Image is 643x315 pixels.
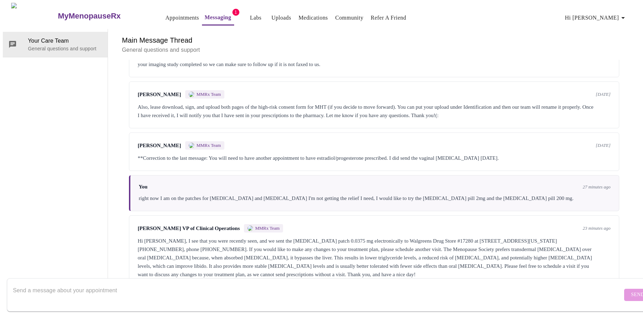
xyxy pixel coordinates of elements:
img: MMRX [189,143,194,148]
a: Medications [298,13,328,23]
h6: Main Message Thread [122,35,626,46]
button: Messaging [202,10,234,26]
a: Labs [250,13,261,23]
a: Appointments [165,13,199,23]
textarea: Send a message about your appointment [13,284,622,306]
a: Community [335,13,363,23]
img: MMRX [189,92,194,97]
div: Also, lease download, sign, and upload both pages of the high-risk consent form for MHT (if you d... [138,103,611,120]
button: Hi [PERSON_NAME] [562,11,630,25]
button: Refer a Friend [368,11,409,25]
button: Community [332,11,366,25]
span: [PERSON_NAME] [138,92,181,98]
span: 23 minutes ago [583,225,611,231]
p: General questions and support [28,45,102,52]
span: [DATE] [596,143,611,148]
button: Uploads [269,11,294,25]
span: 1 [232,9,239,16]
span: MMRx Team [196,92,221,97]
div: **Correction to the last message: You will need to have another appointment to have estradiol/pro... [138,154,611,162]
span: Hi [PERSON_NAME] [565,13,627,23]
a: Messaging [205,13,231,22]
span: [PERSON_NAME] VP of Clinical Operations [138,225,240,231]
h3: MyMenopauseRx [58,12,121,21]
span: 27 minutes ago [583,184,611,190]
div: Your Care TeamGeneral questions and support [3,32,108,57]
p: General questions and support [122,46,626,54]
a: Uploads [272,13,291,23]
button: Appointments [162,11,202,25]
span: You [139,184,147,190]
button: Medications [296,11,331,25]
div: Hi [PERSON_NAME], I see that you were recently seen, and we sent the [MEDICAL_DATA] patch 0.0375 ... [138,237,611,279]
div: right now I am on the patches for [MEDICAL_DATA] and [MEDICAL_DATA] I'm not getting the relief I ... [139,194,611,202]
span: [DATE] [596,92,611,97]
span: MMRx Team [196,143,221,148]
img: MMRX [247,225,253,231]
img: MyMenopauseRx Logo [11,3,57,29]
a: MyMenopauseRx [57,4,149,28]
span: Your Care Team [28,37,102,45]
a: Refer a Friend [371,13,406,23]
span: [PERSON_NAME] [138,143,181,149]
button: Labs [245,11,267,25]
span: MMRx Team [255,225,280,231]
